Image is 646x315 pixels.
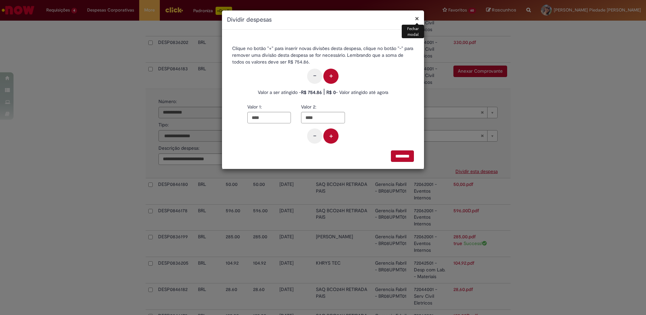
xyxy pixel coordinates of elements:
[301,103,316,110] label: Valor 2:
[402,25,424,38] div: Fechar modal
[415,15,419,22] button: Fechar modal
[247,103,262,110] label: Valor 1:
[237,87,409,97] center: Valor a ser atingido - - Valor atingido até agora
[301,89,322,95] b: R$ 754.86
[326,89,336,95] b: R$ 0
[232,45,414,65] p: Clique no botão "+" para inserir novas divisões desta despesa, clique no botão "-" para remover u...
[227,16,419,24] h1: Dividir despesas
[323,128,339,144] button: +
[323,88,325,96] span: |
[307,69,322,84] button: -
[307,128,322,144] button: -
[323,69,339,84] button: +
